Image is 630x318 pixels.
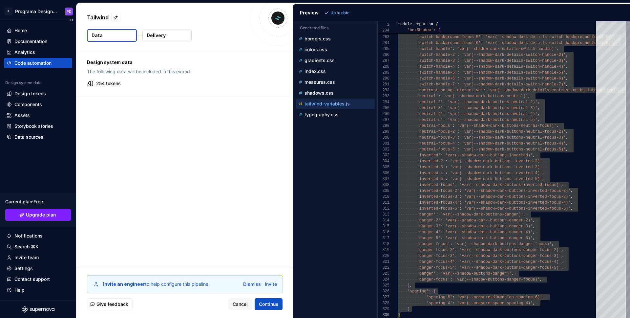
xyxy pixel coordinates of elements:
span: , [556,124,558,128]
span: : [454,183,457,187]
button: Dismiss [243,281,261,287]
div: Invite team [14,254,39,261]
p: tailwind-variables.js [304,101,350,106]
span: 'var(--shadow-buttons-danger-focus)' [454,277,539,282]
span: 'var(--shadow-dark-buttons-inverted-5)' [450,177,542,181]
span: 'neutral-3' [417,106,443,110]
div: 319 [378,247,389,253]
div: 313 [378,212,389,217]
span: : [457,58,459,63]
span: 'var(--shadow-dark-details-switch-handle-3)' [462,58,566,63]
p: 254 tokens [96,80,121,87]
a: Settings [4,263,72,274]
span: : [459,194,462,199]
a: Code automation [4,58,72,68]
span: 'var(--shadow-dark-buttons-inverted)' [445,153,533,158]
span: { [436,22,438,27]
span: , [566,135,568,140]
button: Give feedback [87,298,133,310]
span: , [533,236,535,240]
span: = [431,22,433,27]
div: 285 [378,46,389,52]
span: 'var(--shadow-dark-buttons-inverted-3)' [450,165,542,170]
span: 'boxShadow' [407,28,433,33]
span: , [542,171,544,175]
span: 'var(--shadow-dark-details-switch-handle-2)' [462,53,566,57]
span: 'inverted' [417,153,440,158]
span: , [533,224,535,229]
span: , [542,159,544,164]
span: : [438,94,440,99]
span: 'inverted-3' [417,165,445,170]
button: tailwind-variables.js [296,100,375,107]
span: 'danger-2' [417,218,440,223]
div: 296 [378,111,389,117]
span: 'switch-handle' [417,47,452,51]
span: , [566,70,568,75]
span: , [561,260,563,264]
span: 'inverted-5' [417,177,445,181]
span: module [398,22,412,27]
div: 294 [378,99,389,105]
span: , [523,212,525,217]
button: Delivery [142,30,192,41]
button: Contact support [4,274,72,284]
span: Continue [259,301,278,307]
button: Notifications [4,231,72,241]
span: 'var(--shadow-dark-buttons-danger-3)' [445,224,533,229]
span: 'var(--shadow-dark-details-contrast-on-bg-interact [488,88,606,93]
div: 310 [378,194,389,200]
span: 'switch-background-focus-6' [417,41,480,45]
a: Home [4,25,72,36]
span: , [533,218,535,223]
div: 301 [378,141,389,147]
span: , [556,47,558,51]
div: Design tokens [14,90,46,97]
span: 'inverted-4' [417,171,445,175]
span: Upgrade plan [26,212,56,218]
a: Invite team [4,252,72,263]
div: 307 [378,176,389,182]
span: 'inverted-focus-3' [417,194,459,199]
span: : [481,35,483,39]
a: Analytics [4,47,72,57]
span: : [436,271,438,276]
span: 'danger-focus-5' [417,265,454,270]
div: 322 [378,265,389,271]
span: : [443,112,445,116]
button: shadows.css [296,89,375,97]
span: 'var(--shadow-dark-details-switch-handle-5)' [462,70,566,75]
div: 312 [378,206,389,212]
span: , [570,200,573,205]
span: 'danger-focus-2' [417,248,454,252]
span: 'var(--shadow-dark-buttons-neutral)' [443,94,528,99]
span: 'neutral-focus' [417,124,452,128]
div: 288 [378,64,389,70]
div: Analytics [14,49,35,56]
span: 'danger-focus' [417,242,450,246]
span: , [410,283,412,288]
p: measures.css [304,79,335,85]
span: 'var(--shadow-dark-buttons-danger-focus-4)' [459,260,561,264]
span: : [459,200,462,205]
span: Cancel [233,301,248,307]
span: 'switch-handle-3' [417,58,457,63]
span: 'var(--shadow-dark-buttons-danger-4)' [445,230,533,235]
span: , [566,64,568,69]
p: Delivery [147,32,166,39]
div: 293 [378,93,389,99]
span: : [443,118,445,122]
a: Storybook stories [4,121,72,131]
span: 'neutral-5' [417,118,443,122]
span: : [457,64,459,69]
span: Give feedback [96,301,128,307]
span: , [533,153,535,158]
div: Contact support [14,276,50,283]
span: 'danger-focus-4' [417,260,454,264]
span: : [454,248,457,252]
span: , [533,230,535,235]
span: : [450,277,452,282]
span: : [452,124,454,128]
span: exports [414,22,431,27]
span: : [440,224,443,229]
